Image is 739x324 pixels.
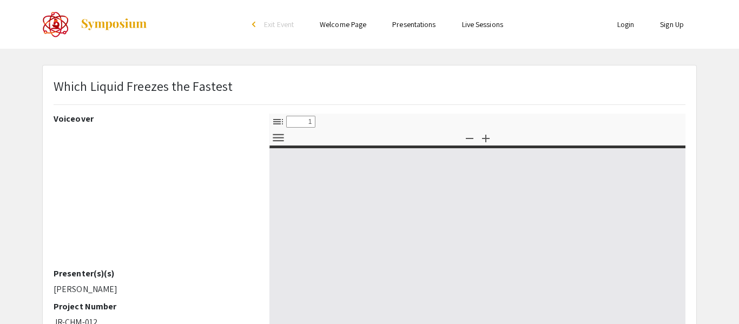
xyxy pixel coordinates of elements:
p: [PERSON_NAME] [54,283,253,296]
input: Page [286,116,315,128]
button: Tools [269,130,287,146]
p: Which Liquid Freezes the Fastest [54,76,233,96]
h2: Project Number [54,301,253,312]
button: Zoom Out [460,130,479,146]
a: Login [617,19,635,29]
img: Symposium by ForagerOne [80,18,148,31]
button: Zoom In [477,130,495,146]
a: Live Sessions [462,19,503,29]
button: Toggle Sidebar [269,114,287,129]
h2: Voiceover [54,114,253,124]
a: Sign Up [660,19,684,29]
a: Presentations [392,19,436,29]
img: The 2022 CoorsTek Denver Metro Regional Science and Engineering Fair [42,11,69,38]
a: Welcome Page [320,19,366,29]
a: The 2022 CoorsTek Denver Metro Regional Science and Engineering Fair [42,11,148,38]
div: arrow_back_ios [252,21,259,28]
span: Exit Event [264,19,294,29]
h2: Presenter(s)(s) [54,268,253,279]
